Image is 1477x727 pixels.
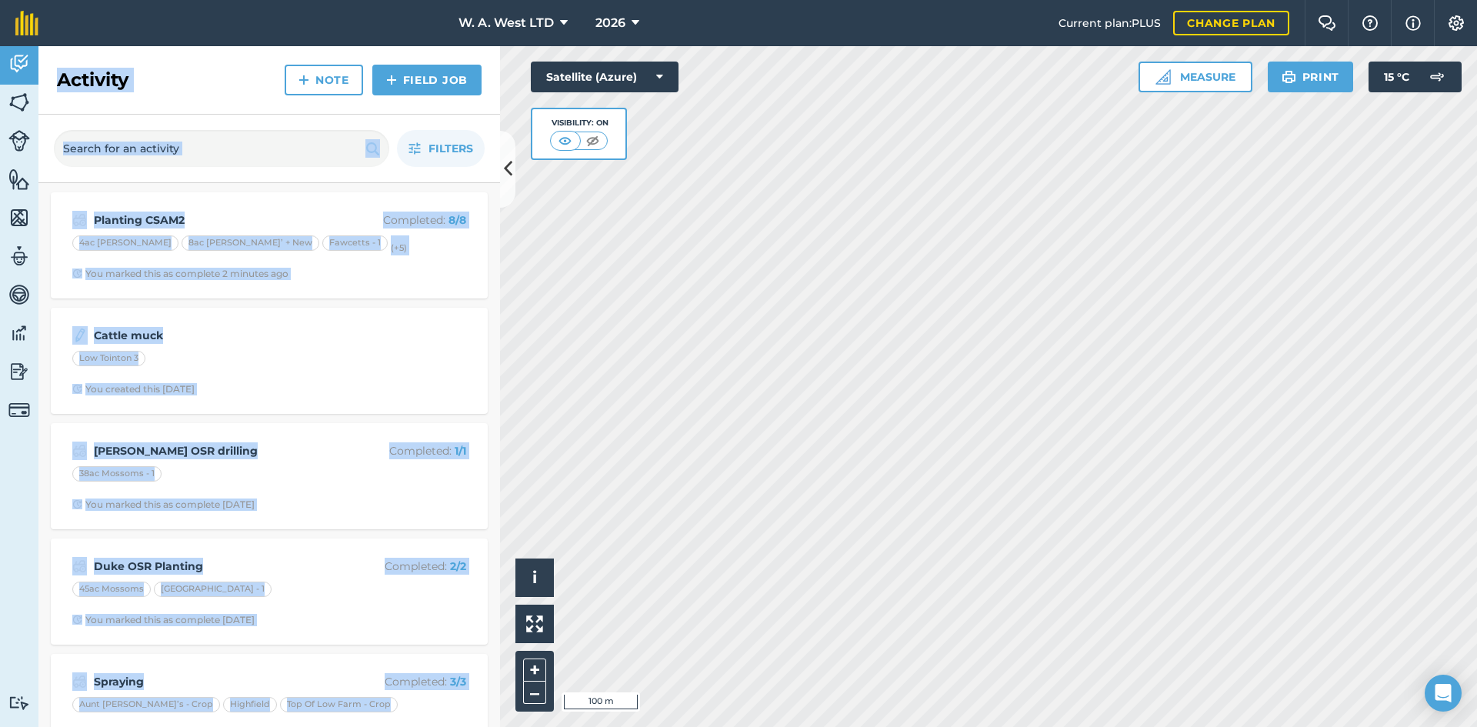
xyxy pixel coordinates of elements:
[72,499,255,511] div: You marked this as complete [DATE]
[298,71,309,89] img: svg+xml;base64,PHN2ZyB4bWxucz0iaHR0cDovL3d3dy53My5vcmcvMjAwMC9zdmciIHdpZHRoPSIxNCIgaGVpZ2h0PSIyNC...
[182,235,319,251] div: 8ac [PERSON_NAME]’ + New
[72,383,195,395] div: You created this [DATE]
[72,326,88,345] img: svg+xml;base64,PD94bWwgdmVyc2lvbj0iMS4wIiBlbmNvZGluZz0idXRmLTgiPz4KPCEtLSBHZW5lcmF0b3I6IEFkb2JlIE...
[344,212,466,228] p: Completed :
[450,675,466,689] strong: 3 / 3
[8,399,30,421] img: svg+xml;base64,PD94bWwgdmVyc2lvbj0iMS4wIiBlbmNvZGluZz0idXRmLTgiPz4KPCEtLSBHZW5lcmF0b3I6IEFkb2JlIE...
[523,659,546,682] button: +
[8,245,30,268] img: svg+xml;base64,PD94bWwgdmVyc2lvbj0iMS4wIiBlbmNvZGluZz0idXRmLTgiPz4KPCEtLSBHZW5lcmF0b3I6IEFkb2JlIE...
[1422,62,1452,92] img: svg+xml;base64,PD94bWwgdmVyc2lvbj0iMS4wIiBlbmNvZGluZz0idXRmLTgiPz4KPCEtLSBHZW5lcmF0b3I6IEFkb2JlIE...
[72,384,82,394] img: Clock with arrow pointing clockwise
[1361,15,1379,31] img: A question mark icon
[8,360,30,383] img: svg+xml;base64,PD94bWwgdmVyc2lvbj0iMS4wIiBlbmNvZGluZz0idXRmLTgiPz4KPCEtLSBHZW5lcmF0b3I6IEFkb2JlIE...
[1139,62,1252,92] button: Measure
[94,212,338,228] strong: Planting CSAM2
[450,559,466,573] strong: 2 / 2
[583,133,602,148] img: svg+xml;base64,PHN2ZyB4bWxucz0iaHR0cDovL3d3dy53My5vcmcvMjAwMC9zdmciIHdpZHRoPSI1MCIgaGVpZ2h0PSI0MC...
[550,117,608,129] div: Visibility: On
[280,697,398,712] div: Top Of Low Farm - Crop
[72,615,82,625] img: Clock with arrow pointing clockwise
[531,62,678,92] button: Satellite (Azure)
[1369,62,1462,92] button: 15 °C
[1268,62,1354,92] button: Print
[94,327,338,344] strong: Cattle muck
[54,130,389,167] input: Search for an activity
[72,614,255,626] div: You marked this as complete [DATE]
[223,697,277,712] div: Highfield
[72,268,288,280] div: You marked this as complete 2 minutes ago
[94,673,338,690] strong: Spraying
[555,133,575,148] img: svg+xml;base64,PHN2ZyB4bWxucz0iaHR0cDovL3d3dy53My5vcmcvMjAwMC9zdmciIHdpZHRoPSI1MCIgaGVpZ2h0PSI0MC...
[532,568,537,587] span: i
[60,432,478,520] a: [PERSON_NAME] OSR drillingCompleted: 1/138ac Mossoms - 1Clock with arrow pointing clockwiseYou ma...
[72,557,87,575] img: svg+xml;base64,PD94bWwgdmVyc2lvbj0iMS4wIiBlbmNvZGluZz0idXRmLTgiPz4KPCEtLSBHZW5lcmF0b3I6IEFkb2JlIE...
[57,68,128,92] h2: Activity
[154,582,272,597] div: [GEOGRAPHIC_DATA] - 1
[60,548,478,635] a: Duke OSR PlantingCompleted: 2/245ac Mossoms[GEOGRAPHIC_DATA] - 1Clock with arrow pointing clockwi...
[94,558,338,575] strong: Duke OSR Planting
[72,351,145,366] div: Low Tointon 3
[72,442,87,460] img: svg+xml;base64,PD94bWwgdmVyc2lvbj0iMS4wIiBlbmNvZGluZz0idXRmLTgiPz4KPCEtLSBHZW5lcmF0b3I6IEFkb2JlIE...
[72,235,178,251] div: 4ac [PERSON_NAME]
[523,682,546,704] button: –
[8,91,30,114] img: svg+xml;base64,PHN2ZyB4bWxucz0iaHR0cDovL3d3dy53My5vcmcvMjAwMC9zdmciIHdpZHRoPSI1NiIgaGVpZ2h0PSI2MC...
[8,130,30,152] img: svg+xml;base64,PD94bWwgdmVyc2lvbj0iMS4wIiBlbmNvZGluZz0idXRmLTgiPz4KPCEtLSBHZW5lcmF0b3I6IEFkb2JlIE...
[1405,14,1421,32] img: svg+xml;base64,PHN2ZyB4bWxucz0iaHR0cDovL3d3dy53My5vcmcvMjAwMC9zdmciIHdpZHRoPSIxNyIgaGVpZ2h0PSIxNy...
[285,65,363,95] a: Note
[455,444,466,458] strong: 1 / 1
[428,140,473,157] span: Filters
[526,615,543,632] img: Four arrows, one pointing top left, one top right, one bottom right and the last bottom left
[344,673,466,690] p: Completed :
[1173,11,1289,35] a: Change plan
[397,130,485,167] button: Filters
[344,442,466,459] p: Completed :
[72,268,82,278] img: Clock with arrow pointing clockwise
[8,52,30,75] img: svg+xml;base64,PD94bWwgdmVyc2lvbj0iMS4wIiBlbmNvZGluZz0idXRmLTgiPz4KPCEtLSBHZW5lcmF0b3I6IEFkb2JlIE...
[72,499,82,509] img: Clock with arrow pointing clockwise
[391,242,407,253] small: (+ 5 )
[1425,675,1462,712] div: Open Intercom Messenger
[458,14,554,32] span: W. A. West LTD
[1155,69,1171,85] img: Ruler icon
[72,582,151,597] div: 45ac Mossoms
[8,168,30,191] img: svg+xml;base64,PHN2ZyB4bWxucz0iaHR0cDovL3d3dy53My5vcmcvMjAwMC9zdmciIHdpZHRoPSI1NiIgaGVpZ2h0PSI2MC...
[72,466,162,482] div: 38ac Mossoms - 1
[322,235,388,251] div: Fawcetts - 1
[1318,15,1336,31] img: Two speech bubbles overlapping with the left bubble in the forefront
[595,14,625,32] span: 2026
[1059,15,1161,32] span: Current plan : PLUS
[72,697,220,712] div: Aunt [PERSON_NAME]’s - Crop
[515,559,554,597] button: i
[8,322,30,345] img: svg+xml;base64,PD94bWwgdmVyc2lvbj0iMS4wIiBlbmNvZGluZz0idXRmLTgiPz4KPCEtLSBHZW5lcmF0b3I6IEFkb2JlIE...
[8,283,30,306] img: svg+xml;base64,PD94bWwgdmVyc2lvbj0iMS4wIiBlbmNvZGluZz0idXRmLTgiPz4KPCEtLSBHZW5lcmF0b3I6IEFkb2JlIE...
[60,317,478,405] a: Cattle muckLow Tointon 3Clock with arrow pointing clockwiseYou created this [DATE]
[448,213,466,227] strong: 8 / 8
[365,139,380,158] img: svg+xml;base64,PHN2ZyB4bWxucz0iaHR0cDovL3d3dy53My5vcmcvMjAwMC9zdmciIHdpZHRoPSIxOSIgaGVpZ2h0PSIyNC...
[1282,68,1296,86] img: svg+xml;base64,PHN2ZyB4bWxucz0iaHR0cDovL3d3dy53My5vcmcvMjAwMC9zdmciIHdpZHRoPSIxOSIgaGVpZ2h0PSIyNC...
[72,211,87,229] img: svg+xml;base64,PD94bWwgdmVyc2lvbj0iMS4wIiBlbmNvZGluZz0idXRmLTgiPz4KPCEtLSBHZW5lcmF0b3I6IEFkb2JlIE...
[8,695,30,710] img: svg+xml;base64,PD94bWwgdmVyc2lvbj0iMS4wIiBlbmNvZGluZz0idXRmLTgiPz4KPCEtLSBHZW5lcmF0b3I6IEFkb2JlIE...
[8,206,30,229] img: svg+xml;base64,PHN2ZyB4bWxucz0iaHR0cDovL3d3dy53My5vcmcvMjAwMC9zdmciIHdpZHRoPSI1NiIgaGVpZ2h0PSI2MC...
[372,65,482,95] a: Field Job
[72,672,87,691] img: svg+xml;base64,PD94bWwgdmVyc2lvbj0iMS4wIiBlbmNvZGluZz0idXRmLTgiPz4KPCEtLSBHZW5lcmF0b3I6IEFkb2JlIE...
[344,558,466,575] p: Completed :
[94,442,338,459] strong: [PERSON_NAME] OSR drilling
[15,11,38,35] img: fieldmargin Logo
[1384,62,1409,92] span: 15 ° C
[60,202,478,289] a: Planting CSAM2Completed: 8/84ac [PERSON_NAME]8ac [PERSON_NAME]’ + NewFawcetts - 1(+5)Clock with a...
[386,71,397,89] img: svg+xml;base64,PHN2ZyB4bWxucz0iaHR0cDovL3d3dy53My5vcmcvMjAwMC9zdmciIHdpZHRoPSIxNCIgaGVpZ2h0PSIyNC...
[1447,15,1465,31] img: A cog icon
